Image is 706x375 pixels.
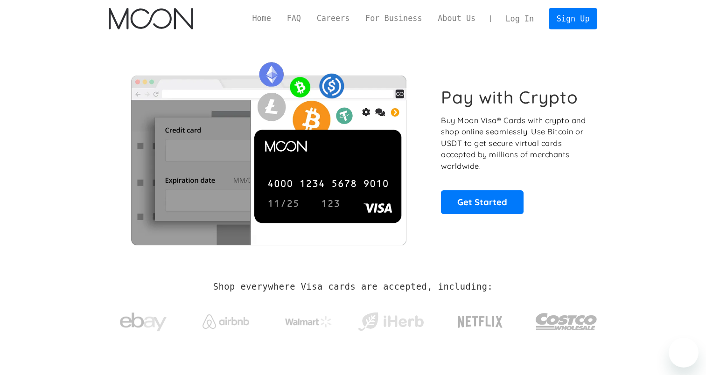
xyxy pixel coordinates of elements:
[109,8,193,29] a: home
[535,295,598,344] a: Costco
[285,316,332,327] img: Walmart
[309,13,357,24] a: Careers
[109,298,178,341] a: ebay
[357,13,430,24] a: For Business
[669,338,699,368] iframe: Knapp för att öppna meddelandefönstret
[273,307,343,332] a: Walmart
[457,310,503,333] img: Netflix
[120,307,167,337] img: ebay
[356,310,426,334] img: iHerb
[439,301,522,338] a: Netflix
[356,300,426,339] a: iHerb
[535,304,598,339] img: Costco
[109,56,428,245] img: Moon Cards let you spend your crypto anywhere Visa is accepted.
[430,13,483,24] a: About Us
[279,13,309,24] a: FAQ
[498,8,542,29] a: Log In
[441,115,587,172] p: Buy Moon Visa® Cards with crypto and shop online seamlessly! Use Bitcoin or USDT to get secure vi...
[191,305,260,333] a: Airbnb
[441,87,578,108] h1: Pay with Crypto
[549,8,597,29] a: Sign Up
[213,282,493,292] h2: Shop everywhere Visa cards are accepted, including:
[245,13,279,24] a: Home
[441,190,524,214] a: Get Started
[109,8,193,29] img: Moon Logo
[203,314,249,329] img: Airbnb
